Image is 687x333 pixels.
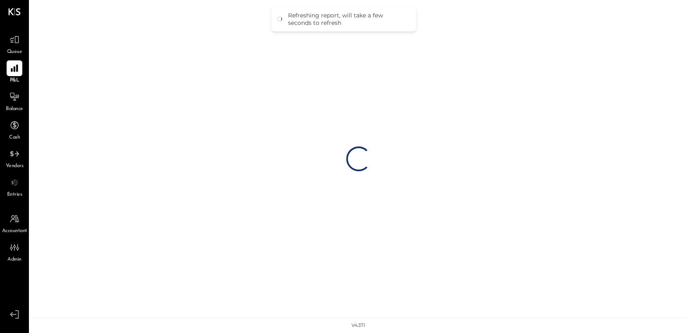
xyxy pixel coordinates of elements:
a: Queue [0,32,29,56]
a: Cash [0,117,29,141]
span: P&L [10,77,19,84]
span: Balance [6,105,23,113]
span: Cash [9,134,20,141]
div: Refreshing report, will take a few seconds to refresh [288,12,408,26]
div: v 4.37.1 [352,322,365,329]
span: Entries [7,191,22,199]
a: Entries [0,175,29,199]
span: Admin [7,256,21,264]
span: Vendors [6,163,24,170]
span: Accountant [2,228,27,235]
a: Vendors [0,146,29,170]
a: P&L [0,60,29,84]
span: Queue [7,48,22,56]
a: Balance [0,89,29,113]
a: Accountant [0,211,29,235]
a: Admin [0,240,29,264]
